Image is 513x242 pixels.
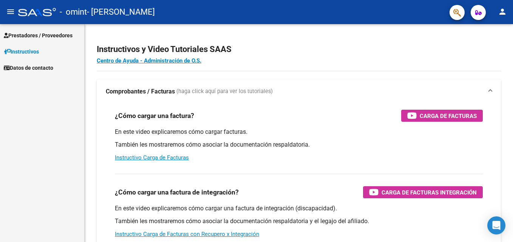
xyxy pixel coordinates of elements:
p: También les mostraremos cómo asociar la documentación respaldatoria. [115,141,483,149]
span: Datos de contacto [4,64,53,72]
h3: ¿Cómo cargar una factura de integración? [115,187,239,198]
span: - [PERSON_NAME] [87,4,155,20]
span: - omint [60,4,87,20]
mat-icon: person [498,7,507,16]
span: Prestadores / Proveedores [4,31,73,40]
a: Instructivo Carga de Facturas con Recupero x Integración [115,231,259,237]
h2: Instructivos y Video Tutoriales SAAS [97,42,501,57]
span: (haga click aquí para ver los tutoriales) [176,87,273,96]
div: Open Intercom Messenger [487,216,505,234]
p: En este video explicaremos cómo cargar facturas. [115,128,483,136]
button: Carga de Facturas [401,110,483,122]
button: Carga de Facturas Integración [363,186,483,198]
span: Instructivos [4,47,39,56]
mat-expansion-panel-header: Comprobantes / Facturas (haga click aquí para ver los tutoriales) [97,80,501,104]
strong: Comprobantes / Facturas [106,87,175,96]
a: Centro de Ayuda - Administración de O.S. [97,57,201,64]
p: También les mostraremos cómo asociar la documentación respaldatoria y el legajo del afiliado. [115,217,483,225]
span: Carga de Facturas Integración [382,188,477,197]
mat-icon: menu [6,7,15,16]
a: Instructivo Carga de Facturas [115,154,189,161]
p: En este video explicaremos cómo cargar una factura de integración (discapacidad). [115,204,483,213]
h3: ¿Cómo cargar una factura? [115,110,194,121]
span: Carga de Facturas [420,111,477,121]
